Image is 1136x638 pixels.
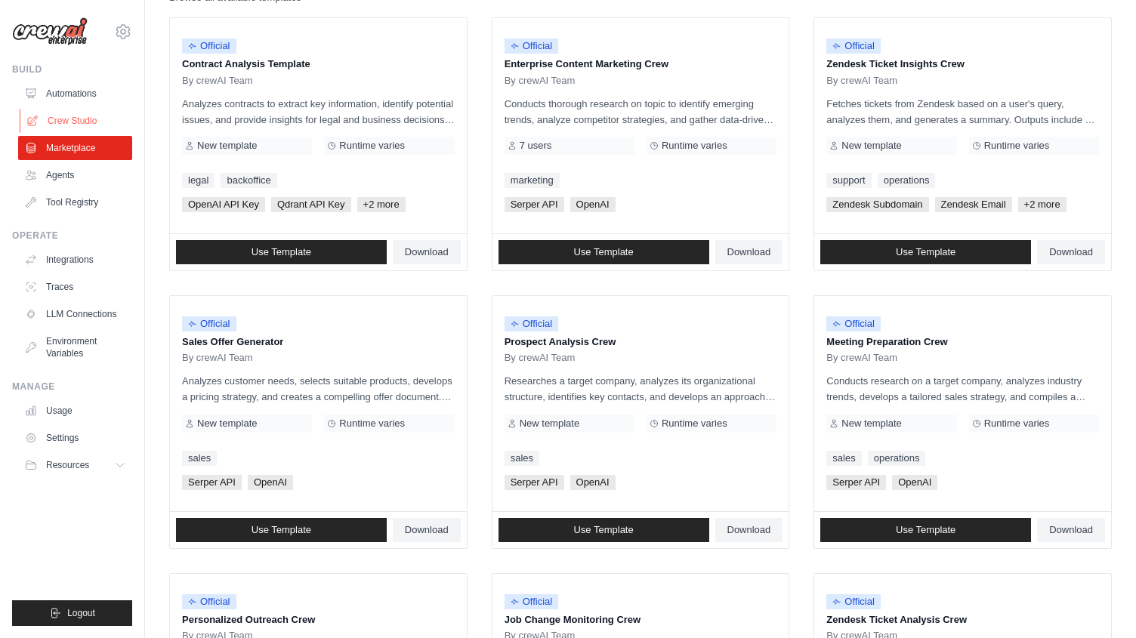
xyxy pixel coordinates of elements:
a: Download [1037,518,1105,542]
a: Use Template [499,518,709,542]
a: support [826,173,871,188]
span: Runtime varies [984,140,1050,152]
p: Sales Offer Generator [182,334,455,350]
p: Fetches tickets from Zendesk based on a user's query, analyzes them, and generates a summary. Out... [826,96,1099,128]
a: Download [393,240,461,264]
div: Build [12,63,132,76]
a: Usage [18,399,132,423]
span: Use Template [573,246,633,258]
span: Use Template [896,246,955,258]
a: Use Template [820,240,1031,264]
button: Logout [12,600,132,626]
span: 7 users [520,140,552,152]
a: sales [505,451,539,466]
a: Crew Studio [20,109,134,133]
span: Download [727,246,771,258]
a: Agents [18,163,132,187]
a: sales [826,451,861,466]
a: Download [1037,240,1105,264]
a: Environment Variables [18,329,132,365]
span: By crewAI Team [505,75,576,87]
span: New template [841,418,901,430]
span: Use Template [252,524,311,536]
a: Use Template [176,518,387,542]
button: Resources [18,453,132,477]
span: By crewAI Team [826,75,897,87]
a: Use Template [176,240,387,264]
span: Download [1049,524,1093,536]
a: Download [715,240,783,264]
span: Serper API [505,197,564,212]
a: LLM Connections [18,302,132,326]
span: +2 more [357,197,406,212]
div: Manage [12,381,132,393]
span: Official [182,39,236,54]
span: Runtime varies [339,418,405,430]
p: Prospect Analysis Crew [505,334,777,350]
p: Analyzes contracts to extract key information, identify potential issues, and provide insights fo... [182,96,455,128]
span: Zendesk Email [935,197,1012,212]
a: legal [182,173,215,188]
p: Contract Analysis Template [182,57,455,72]
span: Resources [46,459,89,471]
span: Runtime varies [339,140,405,152]
span: Serper API [182,475,242,490]
span: Official [826,39,881,54]
span: New template [520,418,579,430]
p: Meeting Preparation Crew [826,334,1099,350]
p: Conducts thorough research on topic to identify emerging trends, analyze competitor strategies, a... [505,96,777,128]
a: operations [878,173,936,188]
span: Official [182,316,236,331]
span: Runtime varies [984,418,1050,430]
span: Download [1049,246,1093,258]
p: Personalized Outreach Crew [182,612,455,627]
span: Official [182,594,236,609]
span: Download [405,524,449,536]
p: Job Change Monitoring Crew [505,612,777,627]
span: Use Template [573,524,633,536]
span: Use Template [896,524,955,536]
span: Official [505,316,559,331]
span: Runtime varies [662,140,727,152]
a: Marketplace [18,136,132,160]
span: New template [197,418,257,430]
span: Logout [67,607,95,619]
img: Logo [12,17,88,46]
span: OpenAI API Key [182,197,265,212]
span: OpenAI [892,475,937,490]
a: Settings [18,426,132,450]
a: sales [182,451,217,466]
span: Official [826,316,881,331]
span: By crewAI Team [182,352,253,364]
span: Use Template [252,246,311,258]
a: Traces [18,275,132,299]
a: Integrations [18,248,132,272]
p: Zendesk Ticket Analysis Crew [826,612,1099,627]
a: backoffice [221,173,276,188]
span: OpenAI [248,475,293,490]
span: New template [841,140,901,152]
span: Zendesk Subdomain [826,197,928,212]
span: Official [826,594,881,609]
span: OpenAI [570,475,616,490]
a: Download [393,518,461,542]
a: marketing [505,173,560,188]
span: New template [197,140,257,152]
p: Zendesk Ticket Insights Crew [826,57,1099,72]
span: By crewAI Team [182,75,253,87]
span: Runtime varies [662,418,727,430]
p: Conducts research on a target company, analyzes industry trends, develops a tailored sales strate... [826,373,1099,405]
span: OpenAI [570,197,616,212]
span: Official [505,39,559,54]
p: Analyzes customer needs, selects suitable products, develops a pricing strategy, and creates a co... [182,373,455,405]
a: Use Template [820,518,1031,542]
span: Serper API [826,475,886,490]
a: Tool Registry [18,190,132,214]
span: +2 more [1018,197,1067,212]
span: By crewAI Team [826,352,897,364]
p: Enterprise Content Marketing Crew [505,57,777,72]
a: Automations [18,82,132,106]
a: Use Template [499,240,709,264]
span: By crewAI Team [505,352,576,364]
span: Download [727,524,771,536]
